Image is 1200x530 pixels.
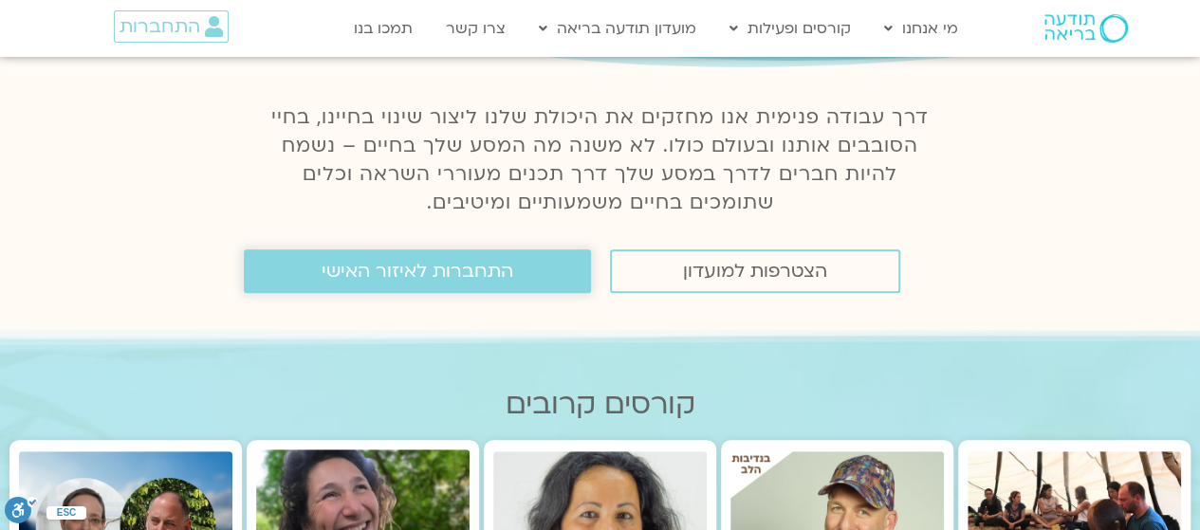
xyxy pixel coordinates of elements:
a: התחברות [114,10,229,43]
h2: קורסים קרובים [9,388,1191,421]
span: התחברות [120,16,200,37]
span: הצטרפות למועדון [683,261,827,282]
a: קורסים ופעילות [720,10,860,46]
a: מועדון תודעה בריאה [529,10,706,46]
a: תמכו בנו [344,10,422,46]
span: התחברות לאיזור האישי [322,261,513,282]
p: דרך עבודה פנימית אנו מחזקים את היכולת שלנו ליצור שינוי בחיינו, בחיי הסובבים אותנו ובעולם כולו. לא... [261,103,940,217]
a: הצטרפות למועדון [610,249,900,293]
img: תודעה בריאה [1044,14,1128,43]
a: מי אנחנו [875,10,968,46]
a: התחברות לאיזור האישי [244,249,591,293]
a: צרו קשר [436,10,515,46]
